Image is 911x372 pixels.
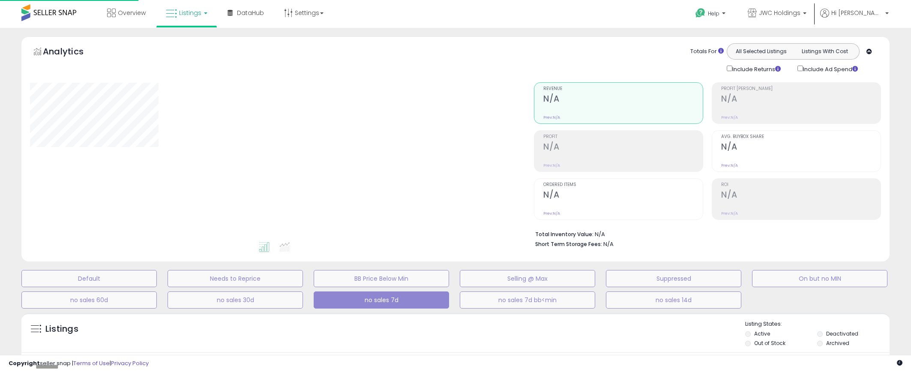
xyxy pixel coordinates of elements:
[606,291,741,309] button: no sales 14d
[535,240,602,248] b: Short Term Storage Fees:
[721,183,881,187] span: ROI
[535,231,593,238] b: Total Inventory Value:
[603,240,614,248] span: N/A
[179,9,201,17] span: Listings
[721,135,881,139] span: Avg. Buybox Share
[695,8,706,18] i: Get Help
[831,9,883,17] span: Hi [PERSON_NAME]
[535,228,875,239] li: N/A
[721,94,881,105] h2: N/A
[721,115,738,120] small: Prev: N/A
[460,291,595,309] button: no sales 7d bb<min
[21,270,157,287] button: Default
[237,9,264,17] span: DataHub
[9,359,40,367] strong: Copyright
[168,270,303,287] button: Needs to Reprice
[606,270,741,287] button: Suppressed
[543,183,703,187] span: Ordered Items
[708,10,719,17] span: Help
[9,360,149,368] div: seller snap | |
[690,48,724,56] div: Totals For
[314,291,449,309] button: no sales 7d
[721,87,881,91] span: Profit [PERSON_NAME]
[543,142,703,153] h2: N/A
[543,163,560,168] small: Prev: N/A
[543,87,703,91] span: Revenue
[721,142,881,153] h2: N/A
[543,211,560,216] small: Prev: N/A
[721,211,738,216] small: Prev: N/A
[752,270,887,287] button: On but no MIN
[543,94,703,105] h2: N/A
[720,64,791,74] div: Include Returns
[43,45,100,60] h5: Analytics
[543,190,703,201] h2: N/A
[820,9,889,28] a: Hi [PERSON_NAME]
[543,135,703,139] span: Profit
[460,270,595,287] button: Selling @ Max
[791,64,872,74] div: Include Ad Spend
[543,115,560,120] small: Prev: N/A
[721,163,738,168] small: Prev: N/A
[759,9,800,17] span: JWC Holdings
[729,46,793,57] button: All Selected Listings
[21,291,157,309] button: no sales 60d
[168,291,303,309] button: no sales 30d
[314,270,449,287] button: BB Price Below Min
[689,1,734,28] a: Help
[793,46,857,57] button: Listings With Cost
[721,190,881,201] h2: N/A
[118,9,146,17] span: Overview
